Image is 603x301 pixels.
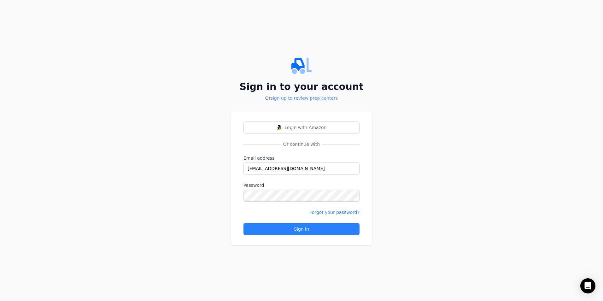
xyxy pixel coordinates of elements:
button: Sign in [243,223,360,235]
label: Password [243,182,360,188]
img: Login with Amazon [277,125,282,130]
button: Login with AmazonLogin with Amazon [243,121,360,133]
label: Email address [243,155,360,161]
span: Or continue with [281,141,322,147]
p: Or [231,95,372,101]
div: Sign in [249,226,354,232]
a: Forgot your password? [309,210,360,215]
img: PrepCenter [231,56,372,76]
h2: Sign in to your account [231,81,372,92]
span: Login with Amazon [285,124,327,131]
a: sign up to review prep centers [271,96,338,101]
div: Open Intercom Messenger [580,278,595,293]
